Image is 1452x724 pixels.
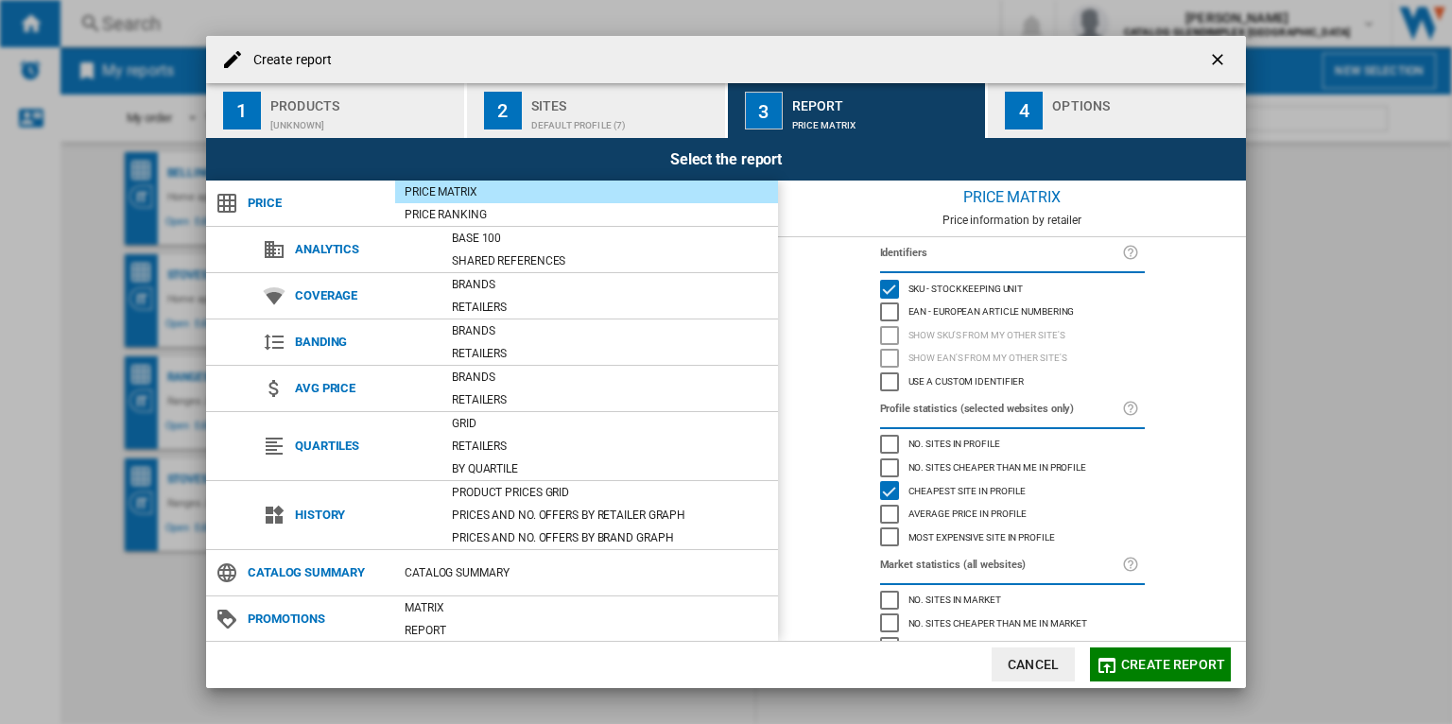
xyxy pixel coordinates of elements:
h4: Create report [244,51,332,70]
div: Brands [442,275,778,294]
md-checkbox: SKU - Stock Keeping Unit [880,277,1145,301]
span: EAN - European Article Numbering [908,303,1075,317]
div: 4 [1005,92,1043,129]
div: Retailers [442,344,778,363]
button: 3 Report Price Matrix [728,83,988,138]
div: Sites [531,91,717,111]
div: By quartile [442,459,778,478]
button: Create report [1090,647,1231,681]
span: Coverage [285,283,442,309]
div: Prices and No. offers by brand graph [442,528,778,547]
div: Report [792,91,978,111]
div: Retailers [442,298,778,317]
span: Price [238,190,395,216]
span: Show EAN's from my other site's [908,350,1067,363]
div: Catalog Summary [395,563,778,582]
div: Brands [442,368,778,387]
button: 2 Sites Default profile (7) [467,83,727,138]
div: Matrix [395,598,778,617]
button: Cancel [992,647,1075,681]
label: Market statistics (all websites) [880,555,1122,576]
div: Retailers [442,390,778,409]
div: Options [1052,91,1238,111]
span: No. sites cheaper than me in market [908,615,1088,629]
div: Products [270,91,457,111]
div: 1 [223,92,261,129]
div: Price Matrix [395,182,778,201]
div: Report [395,621,778,640]
md-checkbox: No. sites in profile [880,433,1145,457]
div: 3 [745,92,783,129]
span: Create report [1121,657,1225,672]
button: 1 Products [UNKNOWN] [206,83,466,138]
span: Most expensive site in profile [908,529,1055,543]
span: Analytics [285,236,442,263]
label: Identifiers [880,243,1122,264]
button: getI18NText('BUTTONS.CLOSE_DIALOG') [1201,41,1238,78]
span: Banding [285,329,442,355]
div: Price Matrix [778,181,1246,214]
md-checkbox: Average price in profile [880,503,1145,526]
md-checkbox: Most expensive site in profile [880,526,1145,549]
span: No. sites in profile [908,436,1000,449]
span: SKU - Stock Keeping Unit [908,281,1024,294]
div: Brands [442,321,778,340]
button: 4 Options [988,83,1246,138]
ng-md-icon: getI18NText('BUTTONS.CLOSE_DIALOG') [1208,50,1231,73]
div: Retailers [442,437,778,456]
div: [UNKNOWN] [270,111,457,130]
span: Cheapest site in market [908,638,1028,651]
div: Prices and No. offers by retailer graph [442,506,778,525]
span: Cheapest site in profile [908,483,1027,496]
md-checkbox: Show SKU'S from my other site's [880,323,1145,347]
div: 2 [484,92,522,129]
span: Average price in profile [908,506,1028,519]
md-checkbox: No. sites in market [880,589,1145,612]
span: No. sites cheaper than me in profile [908,459,1086,473]
span: History [285,502,442,528]
div: Base 100 [442,229,778,248]
md-checkbox: Cheapest site in market [880,635,1145,659]
div: Select the report [206,138,1246,181]
span: Use a custom identifier [908,373,1025,387]
md-checkbox: Use a custom identifier [880,370,1145,393]
md-checkbox: No. sites cheaper than me in profile [880,456,1145,479]
span: Avg price [285,375,442,402]
div: Price Ranking [395,205,778,224]
div: Shared references [442,251,778,270]
md-checkbox: EAN - European Article Numbering [880,301,1145,324]
span: Quartiles [285,433,442,459]
span: Catalog Summary [238,560,395,586]
div: Grid [442,414,778,433]
md-checkbox: Cheapest site in profile [880,479,1145,503]
md-checkbox: No. sites cheaper than me in market [880,612,1145,635]
span: Show SKU'S from my other site's [908,327,1065,340]
div: Default profile (7) [531,111,717,130]
div: Price information by retailer [778,214,1246,227]
div: Price Matrix [792,111,978,130]
label: Profile statistics (selected websites only) [880,399,1122,420]
span: No. sites in market [908,592,1001,605]
span: Promotions [238,606,395,632]
div: Product prices grid [442,483,778,502]
md-checkbox: Show EAN's from my other site's [880,347,1145,371]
